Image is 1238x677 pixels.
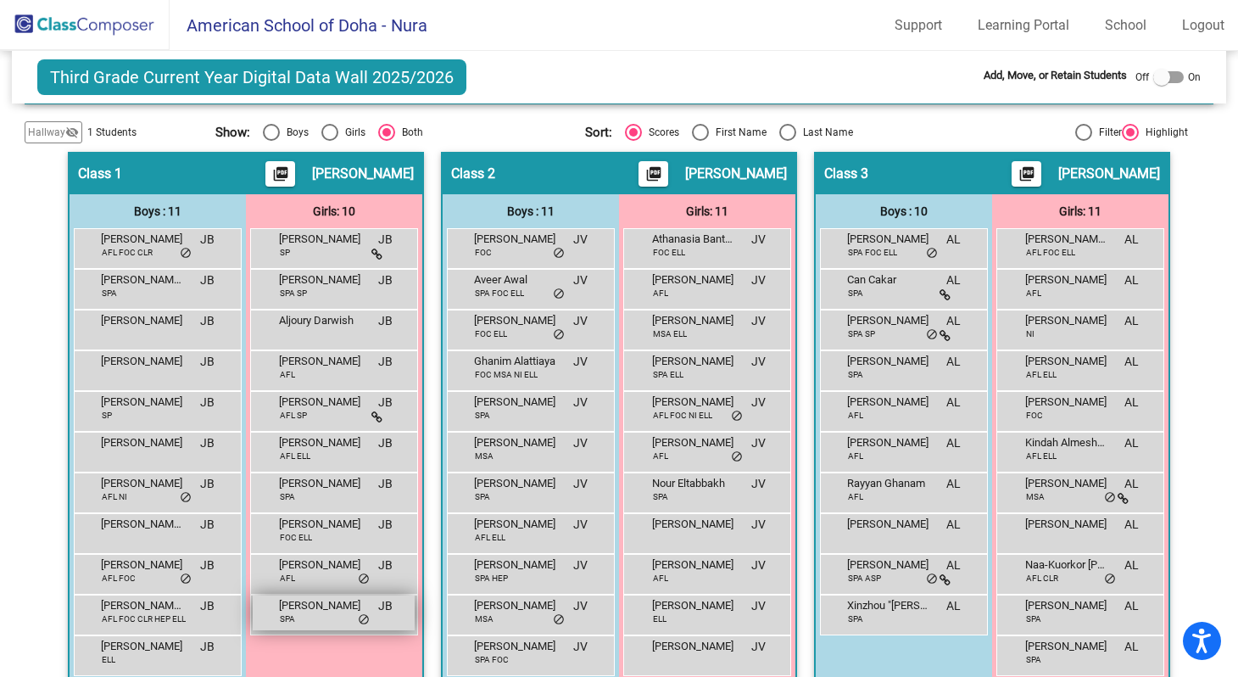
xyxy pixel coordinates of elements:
span: ELL [653,613,666,625]
span: AL [946,312,961,330]
span: do_not_disturb_alt [553,613,565,627]
span: Sort: [585,125,612,140]
span: AFL [1026,287,1041,299]
span: [PERSON_NAME] [474,516,559,533]
span: [PERSON_NAME] [652,557,737,573]
mat-icon: picture_as_pdf [644,165,664,189]
span: do_not_disturb_alt [926,247,938,260]
span: AL [946,516,961,534]
span: AFL [280,572,295,585]
span: SPA FOC ELL [848,246,897,259]
span: JV [573,638,588,656]
mat-radio-group: Select an option [215,124,572,141]
span: JV [751,638,766,656]
span: AFL [653,287,668,299]
div: Last Name [796,125,853,140]
div: Scores [642,125,679,140]
span: JV [573,271,588,289]
span: AFL [653,450,668,462]
span: [PERSON_NAME] [652,638,737,655]
span: [PERSON_NAME] [279,231,364,248]
span: Third Grade Current Year Digital Data Wall 2025/2026 [37,59,466,95]
span: [PERSON_NAME] [279,597,364,614]
span: JV [751,516,766,534]
span: JV [751,231,766,249]
span: [PERSON_NAME] [847,231,932,248]
span: AFL ELL [1026,450,1057,462]
span: JB [200,353,215,371]
span: SPA [848,368,863,381]
span: SPA ELL [653,368,683,381]
span: MSA [475,613,494,625]
span: [PERSON_NAME] [652,271,737,288]
span: AFL FOC CLR HEP ELL [102,613,186,625]
span: SPA [280,613,295,625]
span: [PERSON_NAME] [101,638,186,655]
span: SPA SP [848,327,875,340]
span: [PERSON_NAME] [101,557,186,573]
span: FOC [475,246,492,259]
span: SPA [280,490,295,503]
span: AL [946,394,961,411]
span: AFL [848,450,863,462]
span: ELL [102,653,115,666]
span: do_not_disturb_alt [180,491,192,505]
span: AFL FOC CLR [102,246,153,259]
span: JB [378,597,393,615]
span: [PERSON_NAME] [847,353,932,370]
span: do_not_disturb_alt [358,613,370,627]
span: AL [1124,231,1139,249]
span: [PERSON_NAME] [101,231,186,248]
span: [PERSON_NAME] [847,434,932,451]
span: AL [946,434,961,452]
span: JV [751,434,766,452]
span: AL [1124,394,1139,411]
span: [PERSON_NAME] [1025,516,1110,533]
span: SPA [1026,653,1041,666]
span: AL [946,231,961,249]
span: do_not_disturb_alt [926,328,938,342]
span: [PERSON_NAME] [101,475,186,492]
span: Aljoury Darwish [279,312,364,329]
span: SP [102,409,112,422]
span: do_not_disturb_alt [180,247,192,260]
span: Class 1 [78,165,122,182]
span: AFL FOC NI ELL [653,409,712,422]
span: Aveer Awal [474,271,559,288]
span: AFL ELL [1026,368,1057,381]
span: JB [200,516,215,534]
span: SPA SP [280,287,307,299]
span: AL [1124,516,1139,534]
span: AFL ELL [280,450,310,462]
span: JB [378,434,393,452]
span: do_not_disturb_alt [553,288,565,301]
span: do_not_disturb_alt [1104,491,1116,505]
span: AFL [653,572,668,585]
span: JV [573,557,588,574]
span: [PERSON_NAME] [101,434,186,451]
a: Support [881,12,956,39]
span: [PERSON_NAME] ([PERSON_NAME]) [PERSON_NAME] [101,271,186,288]
span: [PERSON_NAME] [652,434,737,451]
span: JV [573,312,588,330]
span: [PERSON_NAME] [652,597,737,614]
span: do_not_disturb_alt [1104,573,1116,586]
span: [PERSON_NAME] [279,516,364,533]
span: Add, Move, or Retain Students [984,67,1127,84]
a: Logout [1168,12,1238,39]
span: JV [751,271,766,289]
span: AFL [848,409,863,422]
span: [PERSON_NAME] [474,231,559,248]
span: JB [200,271,215,289]
span: [PERSON_NAME] [312,165,414,182]
span: AFL [848,490,863,503]
span: JV [751,475,766,493]
span: [PERSON_NAME] [847,557,932,573]
span: [PERSON_NAME] [101,312,186,329]
span: [PERSON_NAME] [101,353,186,370]
span: FOC ELL [475,327,507,340]
span: [PERSON_NAME] [474,638,559,655]
div: Girls: 11 [619,194,795,228]
span: JB [200,434,215,452]
span: JB [378,557,393,574]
